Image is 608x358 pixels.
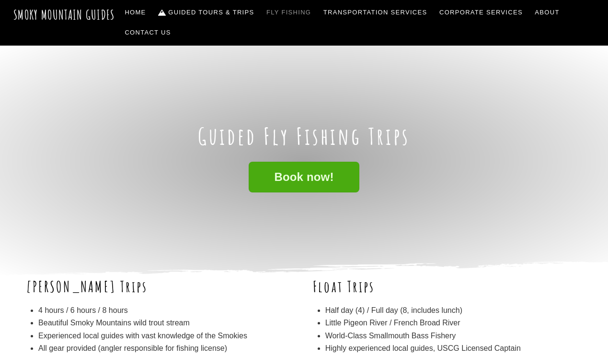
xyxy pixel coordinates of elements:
li: Highly experienced local guides, USCG Licensed Captain [325,342,582,355]
a: Corporate Services [436,2,527,23]
a: Smoky Mountain Guides [13,7,115,23]
li: Beautiful Smoky Mountains wild trout stream [38,317,295,329]
a: Contact Us [121,23,175,43]
li: Half day (4) / Full day (8, includes lunch) [325,304,582,317]
a: Home [121,2,150,23]
b: Float Trips [313,276,375,296]
a: Fly Fishing [263,2,315,23]
a: Guided Tours & Trips [154,2,258,23]
a: Book now! [249,162,359,193]
span: Book now! [274,172,333,182]
a: Transportation Services [320,2,431,23]
li: Experienced local guides with vast knowledge of the Smokies [38,330,295,342]
h1: Guided Fly Fishing Trips [26,122,582,150]
li: 4 hours / 6 hours / 8 hours [38,304,295,317]
li: Little Pigeon River / French Broad River [325,317,582,329]
b: [PERSON_NAME] Trips [26,276,148,296]
li: All gear provided (angler responsible for fishing license) [38,342,295,355]
a: About [531,2,563,23]
li: World-Class Smallmouth Bass Fishery [325,330,582,342]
